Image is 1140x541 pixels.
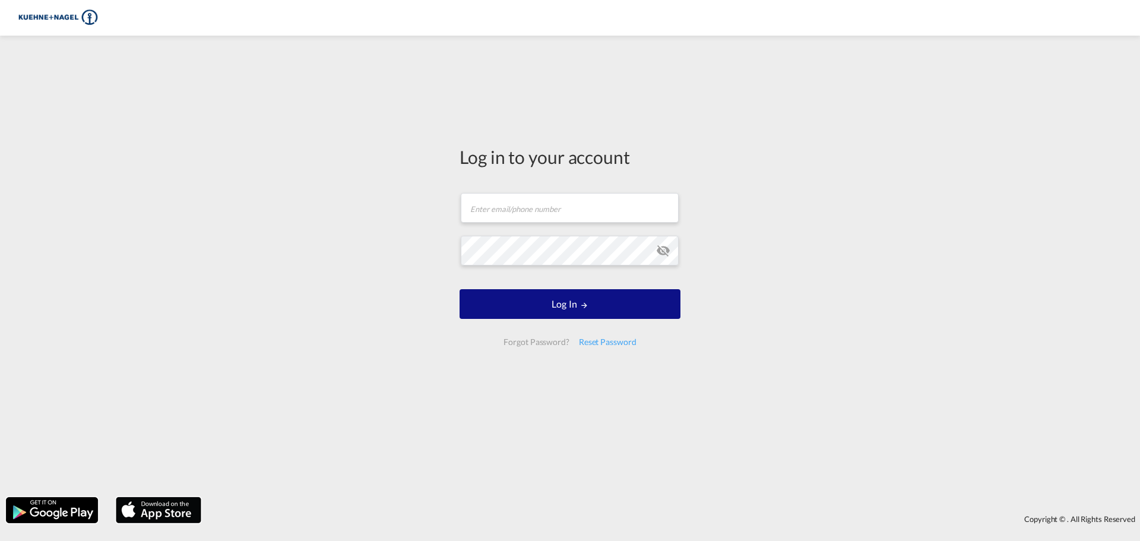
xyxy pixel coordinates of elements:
md-icon: icon-eye-off [656,243,670,258]
input: Enter email/phone number [461,193,679,223]
div: Log in to your account [460,144,680,169]
img: google.png [5,496,99,524]
div: Copyright © . All Rights Reserved [207,509,1140,529]
img: 36441310f41511efafde313da40ec4a4.png [18,5,98,31]
div: Reset Password [574,331,641,353]
img: apple.png [115,496,202,524]
button: LOGIN [460,289,680,319]
div: Forgot Password? [499,331,574,353]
